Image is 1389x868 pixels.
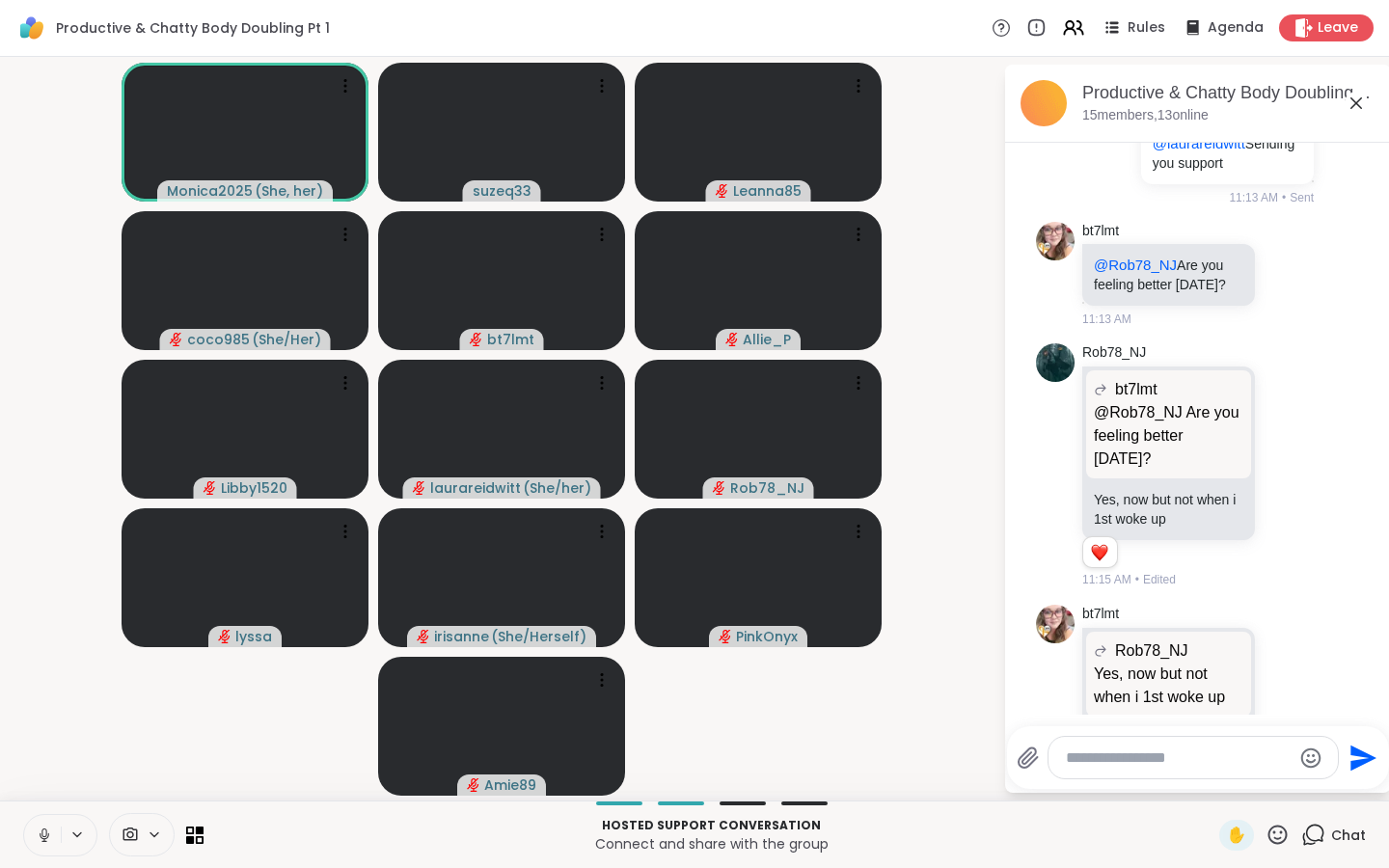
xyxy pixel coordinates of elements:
[221,478,287,498] span: Libby1520
[1082,343,1146,363] a: Rob78_NJ
[1143,571,1176,588] span: Edited
[1082,81,1375,105] div: Productive & Chatty Body Doubling Pt 1, [DATE]
[470,333,483,346] span: audio-muted
[743,330,791,349] span: Allie_P
[1082,106,1209,125] p: 15 members, 13 online
[1128,18,1165,38] span: Rules
[1036,605,1075,643] img: https://sharewell-space-live.sfo3.digitaloceanspaces.com/user-generated/88ba1641-f8b8-46aa-8805-2...
[1082,311,1131,328] span: 11:13 AM
[1066,748,1291,768] textarea: Type your message
[1094,663,1243,709] p: Yes, now but not when i 1st woke up
[736,627,798,646] span: PinkOnyx
[1318,18,1358,38] span: Leave
[487,330,534,349] span: bt7lmt
[1153,134,1302,173] p: Sending you support
[1115,639,1188,663] span: Rob78_NJ
[1135,571,1139,588] span: •
[252,330,321,349] span: ( She/Her )
[719,630,732,643] span: audio-muted
[1208,18,1264,38] span: Agenda
[215,834,1208,854] p: Connect and share with the group
[15,12,48,44] img: ShareWell Logomark
[1036,222,1075,260] img: https://sharewell-space-live.sfo3.digitaloceanspaces.com/user-generated/88ba1641-f8b8-46aa-8805-2...
[167,181,253,201] span: Monica2025
[204,481,217,495] span: audio-muted
[1094,490,1243,529] p: Yes, now but not when i 1st woke up
[730,478,804,498] span: Rob78_NJ
[1036,343,1075,382] img: https://sharewell-space-live.sfo3.digitaloceanspaces.com/user-generated/d217f4ee-b0aa-447a-96ea-8...
[484,775,536,795] span: Amie89
[1282,189,1286,206] span: •
[235,627,272,646] span: lyssa
[1082,222,1119,241] a: bt7lmt
[417,630,430,643] span: audio-muted
[1299,746,1322,770] button: Emoji picker
[1094,257,1177,273] span: @Rob78_NJ
[467,778,480,792] span: audio-muted
[1153,135,1245,151] span: @laurareidwitt
[434,627,489,646] span: irisanne
[1089,545,1109,560] button: Reactions: love
[1082,605,1119,624] a: bt7lmt
[1083,537,1117,568] div: Reaction list
[255,181,323,201] span: ( She, her )
[1094,256,1243,294] p: Are you feeling better [DATE]?
[1082,571,1131,588] span: 11:15 AM
[170,333,183,346] span: audio-muted
[725,333,739,346] span: audio-muted
[733,181,802,201] span: Leanna85
[187,330,250,349] span: coco985
[1115,378,1157,401] span: bt7lmt
[1094,401,1243,471] p: @Rob78_NJ Are you feeling better [DATE]?
[1339,736,1382,779] button: Send
[1229,189,1278,206] span: 11:13 AM
[473,181,531,201] span: suzeq33
[430,478,521,498] span: laurareidwitt
[218,630,231,643] span: audio-muted
[713,481,726,495] span: audio-muted
[1021,80,1067,126] img: Productive & Chatty Body Doubling Pt 1, Oct 15
[1290,189,1314,206] span: Sent
[1227,824,1246,847] span: ✋
[716,184,729,198] span: audio-muted
[56,18,330,38] span: Productive & Chatty Body Doubling Pt 1
[523,478,591,498] span: ( She/her )
[491,627,586,646] span: ( She/Herself )
[1331,826,1366,845] span: Chat
[413,481,426,495] span: audio-muted
[215,817,1208,834] p: Hosted support conversation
